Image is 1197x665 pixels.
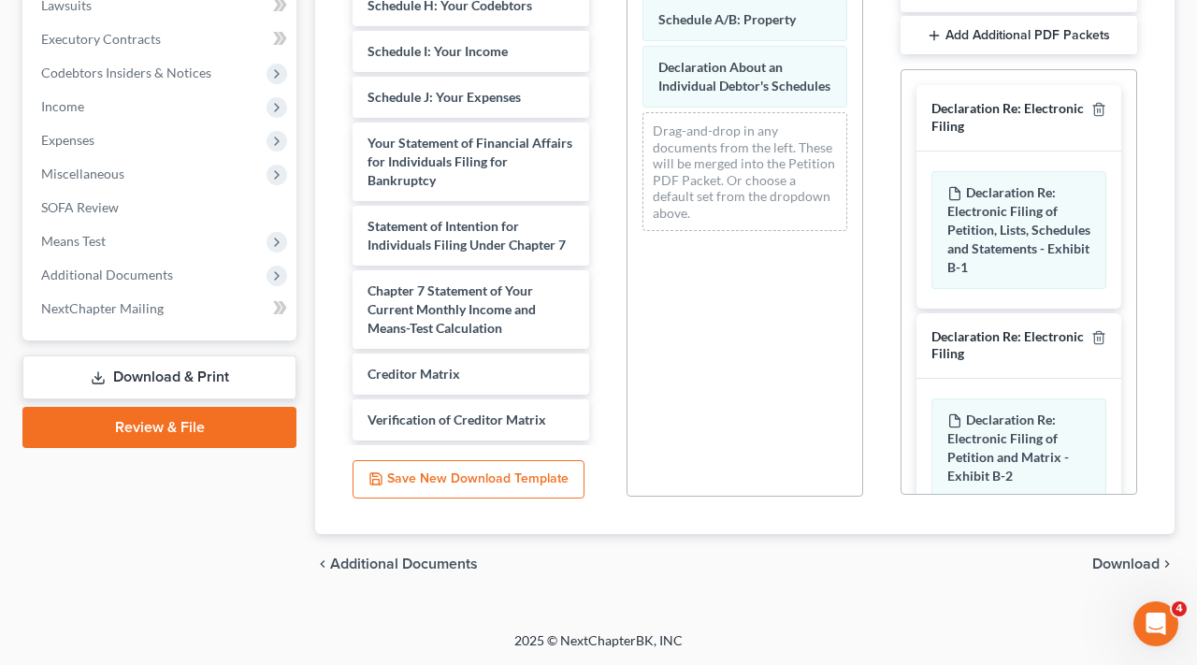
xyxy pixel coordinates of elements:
span: Declaration Re: Electronic Filing of Petition, Lists, Schedules and Statements - Exhibit B-1 [947,184,1090,275]
span: Schedule J: Your Expenses [368,89,521,105]
button: Save New Download Template [353,460,584,499]
i: chevron_right [1160,557,1175,571]
a: Review & File [22,407,296,448]
span: Declaration About an Individual Debtor's Schedules [658,59,830,94]
span: Executory Contracts [41,31,161,47]
span: NextChapter Mailing [41,300,164,316]
span: SOFA Review [41,199,119,215]
button: Download chevron_right [1092,557,1175,571]
span: Codebtors Insiders & Notices [41,65,211,80]
span: Income [41,98,84,114]
span: Download [1092,557,1160,571]
iframe: Intercom live chat [1133,601,1178,646]
span: Statement of Intention for Individuals Filing Under Chapter 7 [368,218,566,253]
div: 2025 © NextChapterBK, INC [65,631,1132,665]
span: Schedule I: Your Income [368,43,508,59]
button: Add Additional PDF Packets [901,16,1137,55]
span: Means Test [41,233,106,249]
div: Drag-and-drop in any documents from the left. These will be merged into the Petition PDF Packet. ... [642,112,847,231]
span: Schedule A/B: Property [658,11,796,27]
div: Declaration Re: Electronic Filing of Petition and Matrix - Exhibit B-2 [931,398,1106,498]
a: NextChapter Mailing [26,292,296,325]
a: Download & Print [22,355,296,399]
span: Additional Documents [41,267,173,282]
div: Declaration Re: Electronic Filing [931,328,1084,363]
span: Creditor Matrix [368,366,460,382]
span: Expenses [41,132,94,148]
span: 4 [1172,601,1187,616]
a: Executory Contracts [26,22,296,56]
i: chevron_left [315,557,330,571]
a: chevron_left Additional Documents [315,557,478,571]
span: Your Statement of Financial Affairs for Individuals Filing for Bankruptcy [368,135,572,188]
a: SOFA Review [26,191,296,224]
span: Additional Documents [330,557,478,571]
div: Declaration Re: Electronic Filing [931,100,1084,135]
span: Chapter 7 Statement of Your Current Monthly Income and Means-Test Calculation [368,282,536,336]
span: Miscellaneous [41,166,124,181]
span: Verification of Creditor Matrix [368,412,546,427]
